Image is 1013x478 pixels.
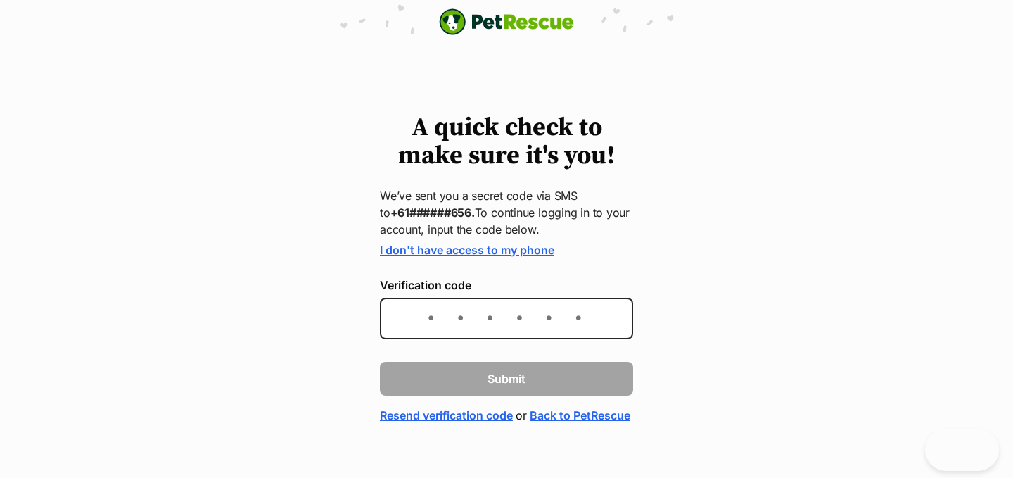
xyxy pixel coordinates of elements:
[530,407,630,424] a: Back to PetRescue
[439,8,574,35] a: PetRescue
[380,362,633,396] button: Submit
[380,187,633,238] p: We’ve sent you a secret code via SMS to To continue logging in to your account, input the code be...
[380,298,633,339] input: Enter the 6-digit verification code sent to your device
[439,8,574,35] img: logo-e224e6f780fb5917bec1dbf3a21bbac754714ae5b6737aabdf751b685950b380.svg
[925,429,999,471] iframe: Help Scout Beacon - Open
[516,407,527,424] span: or
[380,407,513,424] a: Resend verification code
[380,114,633,170] h1: A quick check to make sure it's you!
[488,370,525,387] span: Submit
[380,279,633,291] label: Verification code
[390,206,475,220] strong: +61######656.
[380,243,554,257] a: I don't have access to my phone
